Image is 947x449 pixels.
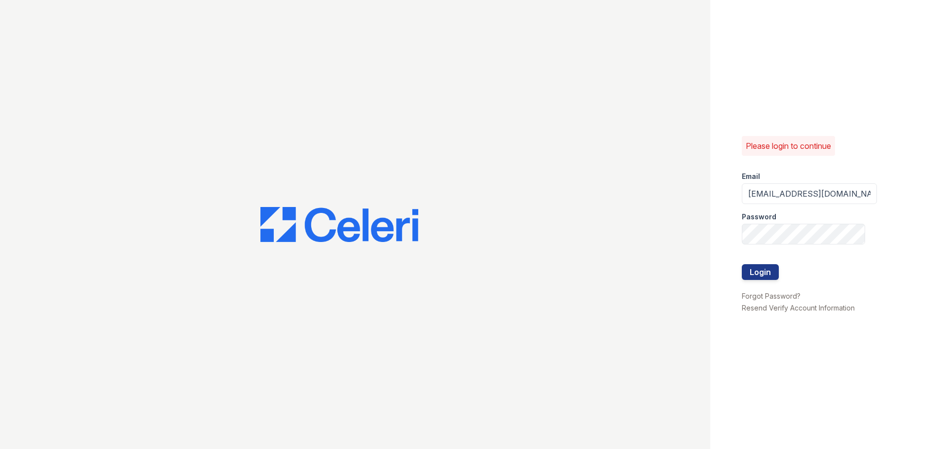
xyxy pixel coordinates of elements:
[746,140,831,152] p: Please login to continue
[742,292,801,300] a: Forgot Password?
[260,207,418,242] img: CE_Logo_Blue-a8612792a0a2168367f1c8372b55b34899dd931a85d93a1a3d3e32e68fde9ad4.png
[742,304,855,312] a: Resend Verify Account Information
[742,172,760,181] label: Email
[742,264,779,280] button: Login
[742,212,776,222] label: Password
